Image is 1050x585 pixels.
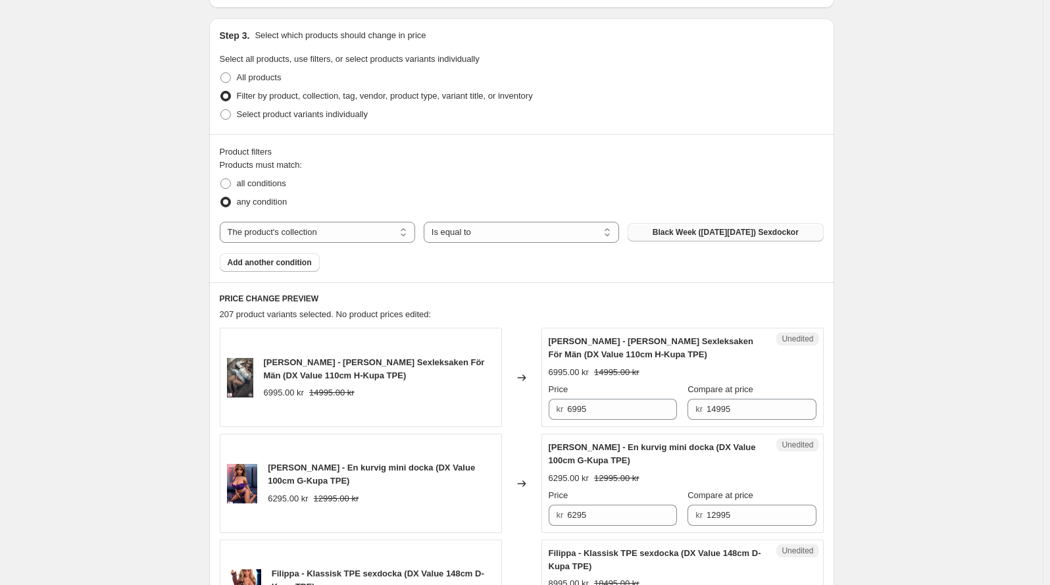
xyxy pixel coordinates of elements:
[237,72,282,82] span: All products
[237,197,287,207] span: any condition
[237,178,286,188] span: all conditions
[220,160,303,170] span: Products must match:
[255,29,426,42] p: Select which products should change in price
[695,404,703,414] span: kr
[549,490,568,500] span: Price
[549,367,589,377] span: 6995.00 kr
[549,548,761,571] span: Filippa - Klassisk TPE sexdocka (DX Value 148cm D-Kupa TPE)
[228,257,312,268] span: Add another condition
[237,91,533,101] span: Filter by product, collection, tag, vendor, product type, variant title, or inventory
[782,440,813,450] span: Unedited
[227,464,258,503] img: Sexdocka_Docklandet_DX_Value_Real_Doll_1_80x.jpg
[264,357,485,380] span: [PERSON_NAME] - [PERSON_NAME] Sexleksaken För Män (DX Value 110cm H-Kupa TPE)
[549,384,568,394] span: Price
[687,490,753,500] span: Compare at price
[220,29,250,42] h2: Step 3.
[594,473,639,483] span: 12995.00 kr
[628,223,823,242] button: Black Week (Black Friday) Sexdockor
[264,388,304,397] span: 6995.00 kr
[782,546,813,556] span: Unedited
[549,473,589,483] span: 6295.00 kr
[220,293,824,304] h6: PRICE CHANGE PREVIEW
[220,253,320,272] button: Add another condition
[557,404,564,414] span: kr
[237,109,368,119] span: Select product variants individually
[220,145,824,159] div: Product filters
[653,227,799,238] span: Black Week ([DATE][DATE]) Sexdockor
[549,336,753,359] span: [PERSON_NAME] - [PERSON_NAME] Sexleksaken För Män (DX Value 110cm H-Kupa TPE)
[220,54,480,64] span: Select all products, use filters, or select products variants individually
[687,384,753,394] span: Compare at price
[227,358,253,397] img: Sexdocka_Docklandet_DX_Value_Real_Doll-1_8_Sexdocka_Docklandet_4f2ea024-79c5-4345-a705-86791a7a93...
[268,494,308,503] span: 6295.00 kr
[309,388,355,397] span: 14995.00 kr
[594,367,639,377] span: 14995.00 kr
[557,510,564,520] span: kr
[314,494,359,503] span: 12995.00 kr
[220,309,432,319] span: 207 product variants selected. No product prices edited:
[549,442,756,465] span: [PERSON_NAME] - En kurvig mini docka (DX Value 100cm G-Kupa TPE)
[268,463,475,486] span: [PERSON_NAME] - En kurvig mini docka (DX Value 100cm G-Kupa TPE)
[782,334,813,344] span: Unedited
[695,510,703,520] span: kr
